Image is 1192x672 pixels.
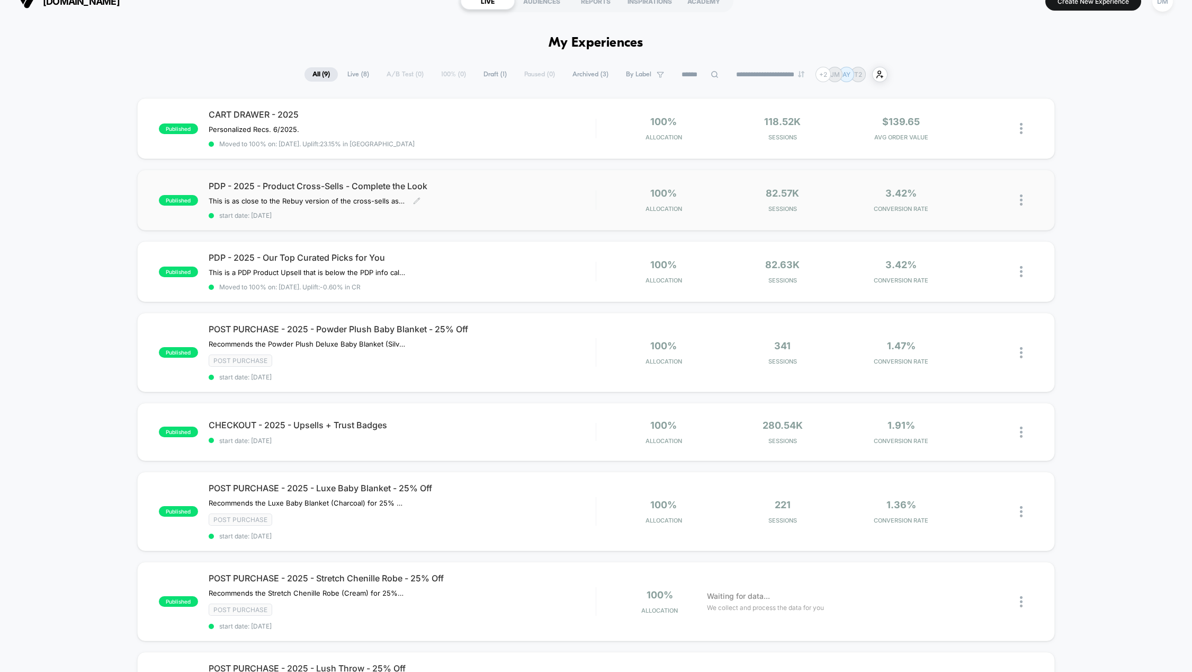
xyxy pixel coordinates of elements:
img: close [1020,596,1023,607]
span: start date: [DATE] [209,437,596,445]
img: close [1020,194,1023,206]
img: close [1020,347,1023,358]
span: published [159,347,198,358]
span: published [159,267,198,277]
span: Sessions [725,517,839,524]
span: Sessions [725,437,839,445]
span: Sessions [725,205,839,213]
span: published [159,123,198,134]
span: published [159,506,198,517]
span: 1.47% [887,340,916,351]
span: All ( 9 ) [304,67,338,82]
span: PDP - 2025 - Our Top Curated Picks for You [209,252,596,263]
span: Recommends the Powder Plush Deluxe Baby Blanket (Silver) for 25% Off if you have any products fro... [209,340,405,348]
span: CONVERSION RATE [845,205,958,213]
span: 1.36% [886,499,916,510]
span: 100% [650,499,677,510]
img: close [1020,123,1023,134]
span: Archived ( 3 ) [564,67,616,82]
span: start date: [DATE] [209,211,596,219]
span: start date: [DATE] [209,622,596,630]
span: 221 [775,499,791,510]
span: Recommends the Stretch Chenille Robe (Cream) for 25% Off if you have any products from the Robes ... [209,589,405,597]
span: CART DRAWER - 2025 [209,109,596,120]
span: Moved to 100% on: [DATE] . Uplift: 23.15% in [GEOGRAPHIC_DATA] [219,140,415,148]
span: Post Purchase [209,514,272,526]
span: Post Purchase [209,355,272,367]
span: Moved to 100% on: [DATE] . Uplift: -0.60% in CR [219,283,361,291]
span: Sessions [725,358,839,365]
span: POST PURCHASE - 2025 - Stretch Chenille Robe - 25% Off [209,573,596,583]
img: close [1020,266,1023,277]
span: Allocation [646,358,682,365]
span: CHECKOUT - 2025 - Upsells + Trust Badges [209,420,596,430]
span: 341 [774,340,791,351]
span: published [159,427,198,437]
span: 100% [650,420,677,431]
span: Allocation [646,277,682,284]
span: 3.42% [885,259,917,270]
span: We collect and process the data for you [707,603,824,613]
img: close [1020,506,1023,517]
span: Draft ( 1 ) [476,67,515,82]
span: This is a PDP Product Upsell that is below the PDP info called "Our Top Curated Picks for You" re... [209,268,405,277]
span: Allocation [641,607,678,614]
span: POST PURCHASE - 2025 - Powder Plush Baby Blanket - 25% Off [209,324,596,334]
span: 82.63k [765,259,800,270]
span: 100% [647,589,673,600]
span: Allocation [646,517,682,524]
div: + 2 [815,67,831,82]
h1: My Experiences [549,36,643,51]
span: CONVERSION RATE [845,358,958,365]
span: 100% [650,259,677,270]
span: Recommends the Luxe Baby Blanket (Charcoal) for 25% Off if you have any products from the Baby Bl... [209,499,405,507]
span: $139.65 [882,116,920,127]
span: 118.52k [764,116,801,127]
span: This is as close to the Rebuy version of the cross-sells as I can get. 4/2025. [209,197,405,205]
img: end [798,71,804,77]
span: 100% [650,188,677,199]
span: 82.57k [766,188,799,199]
span: AVG ORDER VALUE [845,134,958,141]
p: AY [843,70,850,78]
span: Live ( 8 ) [339,67,377,82]
p: JM [830,70,840,78]
span: 1.91% [888,420,915,431]
p: T2 [854,70,862,78]
span: Waiting for data... [707,590,770,602]
span: 100% [650,116,677,127]
span: CONVERSION RATE [845,277,958,284]
span: By Label [626,70,651,78]
span: Sessions [725,277,839,284]
span: start date: [DATE] [209,373,596,381]
span: Sessions [725,134,839,141]
span: Allocation [646,437,682,445]
span: Allocation [646,134,682,141]
span: CONVERSION RATE [845,517,958,524]
span: Post Purchase [209,604,272,616]
span: 280.54k [763,420,803,431]
span: PDP - 2025 - Product Cross-Sells - Complete the Look [209,181,596,191]
span: 3.42% [885,188,917,199]
span: 100% [650,340,677,351]
span: published [159,596,198,607]
span: start date: [DATE] [209,532,596,540]
span: published [159,195,198,206]
img: close [1020,427,1023,438]
span: Allocation [646,205,682,213]
span: Personalized Recs. 6/2025. [209,125,299,134]
span: POST PURCHASE - 2025 - Luxe Baby Blanket - 25% Off [209,483,596,493]
span: CONVERSION RATE [845,437,958,445]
